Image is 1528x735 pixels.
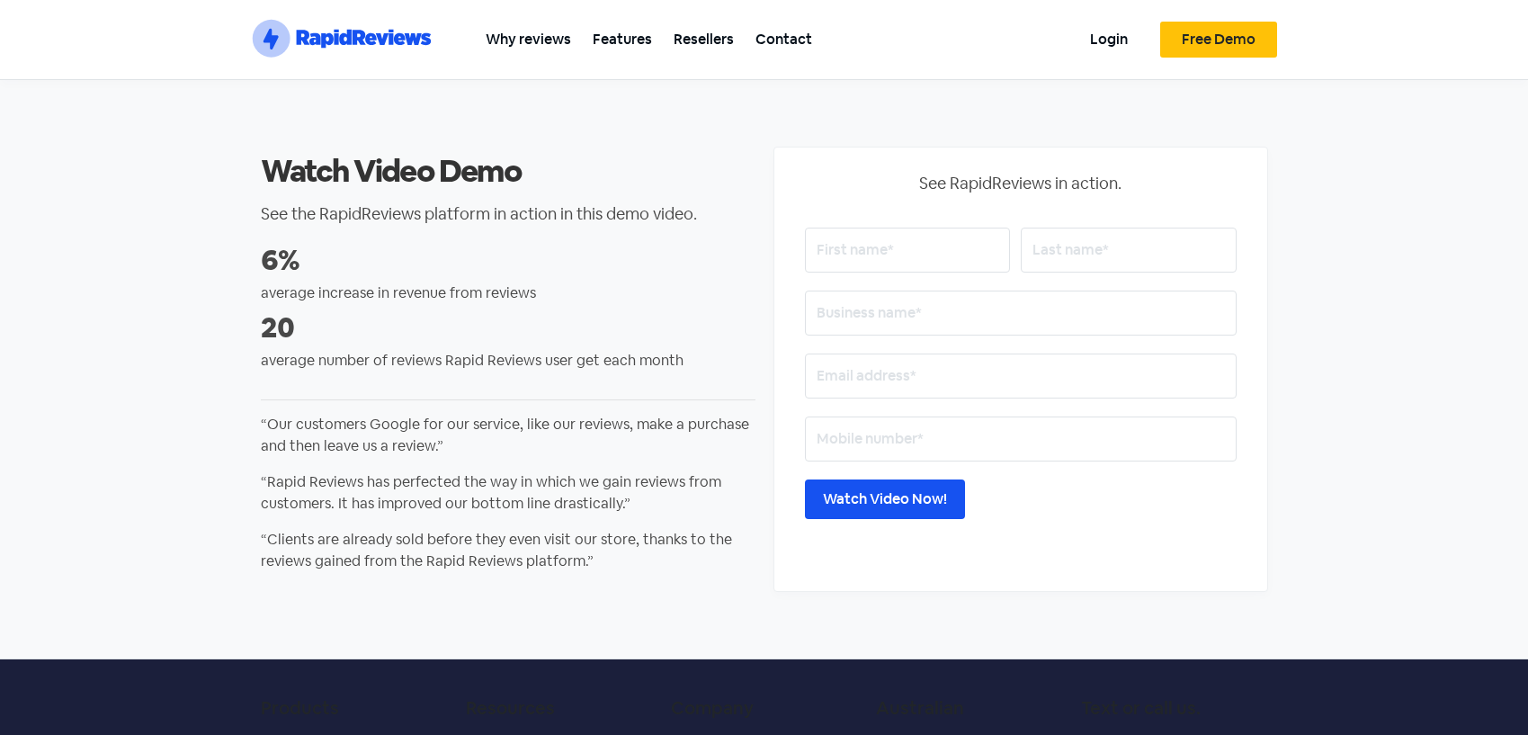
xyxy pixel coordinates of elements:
p: “Rapid Reviews has perfected the way in which we gain reviews from customers. It has improved our... [261,471,755,515]
h5: Text or call us. [1081,697,1268,719]
p: See RapidReviews in action. [805,171,1237,195]
strong: 20 [261,309,295,345]
h5: Australian [876,697,1063,719]
a: Free Demo [1160,22,1277,58]
input: Watch Video Now! [805,480,965,519]
input: Business name* [805,291,1237,336]
p: average number of reviews Rapid Reviews user get each month [261,350,755,372]
a: Contact [745,19,823,59]
a: Resellers [663,19,745,59]
h5: Resources [466,697,653,719]
strong: 6% [261,241,300,278]
input: Email address* [805,354,1237,399]
span: Free Demo [1182,32,1255,47]
input: Last name* [1021,228,1237,273]
h5: Company [671,697,858,719]
h2: See the RapidReviews platform in action in this demo video. [261,206,755,222]
p: average increase in revenue from reviews [261,282,755,304]
a: Login [1079,19,1139,59]
h2: Watch Video Demo [261,151,755,191]
p: “Clients are already sold before they even visit our store, thanks to the reviews gained from the... [261,529,755,572]
input: First name* [805,228,1010,273]
p: “Our customers Google for our service, like our reviews, make a purchase and then leave us a revi... [261,414,755,457]
a: Features [582,19,663,59]
a: Why reviews [475,19,582,59]
input: Mobile number* [805,417,1237,462]
h5: Products [261,697,448,719]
